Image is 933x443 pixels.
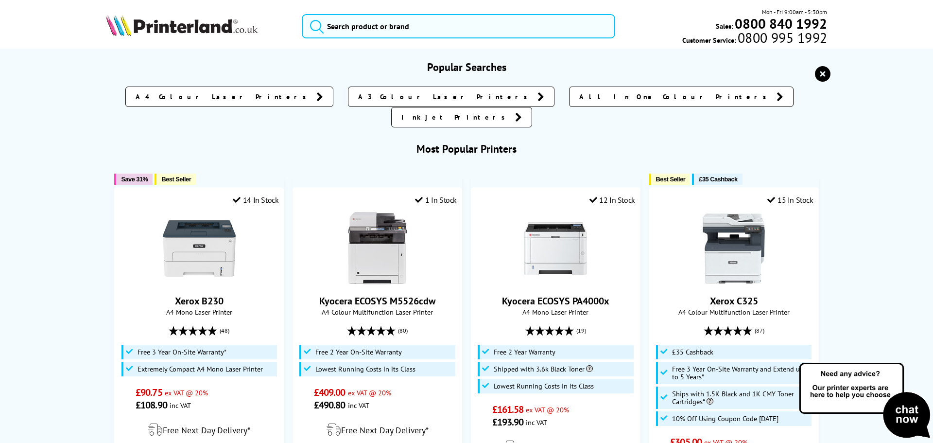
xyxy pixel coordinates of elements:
a: Xerox B230 [175,295,224,307]
span: A4 Colour Laser Printers [136,92,311,102]
a: Printerland Logo [106,15,290,38]
span: Save 31% [121,176,148,183]
span: (19) [576,321,586,340]
span: ex VAT @ 20% [165,388,208,397]
a: A3 Colour Laser Printers [348,87,554,107]
span: £409.00 [314,386,346,399]
img: Xerox B230 [163,212,236,285]
button: Best Seller [649,174,691,185]
span: All In One Colour Printers [579,92,772,102]
a: All In One Colour Printers [569,87,794,107]
span: ex VAT @ 20% [348,388,391,397]
img: Open Live Chat window [797,361,933,441]
img: Xerox C325 [697,212,770,285]
span: Free 2 Year On-Site Warranty [315,348,402,356]
button: Best Seller [155,174,196,185]
a: Kyocera ECOSYS PA4000x [502,295,609,307]
span: A4 Mono Laser Printer [476,307,635,317]
h3: Most Popular Printers [106,142,828,156]
div: 14 In Stock [233,195,278,205]
h3: Popular Searches [106,60,828,74]
span: ex VAT @ 20% [526,405,569,414]
span: Best Seller [656,176,686,183]
span: A4 Colour Multifunction Laser Printer [655,307,813,317]
span: £35 Cashback [672,348,713,356]
span: £193.90 [492,416,524,428]
a: Kyocera ECOSYS M5526cdw [341,277,414,287]
span: Free 3 Year On-Site Warranty and Extend up to 5 Years* [672,365,809,381]
a: Xerox C325 [710,295,758,307]
div: 15 In Stock [767,195,813,205]
span: A3 Colour Laser Printers [358,92,533,102]
span: A4 Mono Laser Printer [120,307,278,317]
span: inc VAT [170,401,191,410]
span: 0800 995 1992 [736,33,827,42]
span: £108.90 [136,399,167,411]
a: Inkjet Printers [391,107,532,127]
span: Mon - Fri 9:00am - 5:30pm [762,7,827,17]
span: £161.58 [492,403,524,416]
span: 10% Off Using Coupon Code [DATE] [672,415,778,423]
a: Kyocera ECOSYS M5526cdw [319,295,435,307]
a: Xerox C325 [697,277,770,287]
img: Printerland Logo [106,15,258,36]
a: Kyocera ECOSYS PA4000x [519,277,592,287]
span: Inkjet Printers [401,112,510,122]
div: 1 In Stock [415,195,457,205]
span: Ships with 1.5K Black and 1K CMY Toner Cartridges* [672,390,809,406]
b: 0800 840 1992 [735,15,827,33]
img: Kyocera ECOSYS M5526cdw [341,212,414,285]
span: Lowest Running Costs in its Class [494,382,594,390]
span: Shipped with 3.6k Black Toner [494,365,593,373]
span: £35 Cashback [699,176,737,183]
span: Lowest Running Costs in its Class [315,365,415,373]
input: Search product or brand [302,14,615,38]
span: £90.75 [136,386,162,399]
a: Xerox B230 [163,277,236,287]
div: 12 In Stock [589,195,635,205]
a: A4 Colour Laser Printers [125,87,333,107]
span: inc VAT [526,418,547,427]
span: £490.80 [314,399,346,411]
span: Sales: [716,21,733,31]
span: (87) [755,321,764,340]
a: 0800 840 1992 [733,19,827,28]
button: £35 Cashback [692,174,742,185]
span: (48) [220,321,229,340]
span: A4 Colour Multifunction Laser Printer [298,307,457,317]
span: Free 3 Year On-Site Warranty* [138,348,226,356]
span: inc VAT [348,401,369,410]
span: Customer Service: [682,33,827,45]
span: (80) [398,321,408,340]
span: Best Seller [161,176,191,183]
span: Free 2 Year Warranty [494,348,555,356]
button: Save 31% [114,174,153,185]
img: Kyocera ECOSYS PA4000x [519,212,592,285]
span: Extremely Compact A4 Mono Laser Printer [138,365,263,373]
